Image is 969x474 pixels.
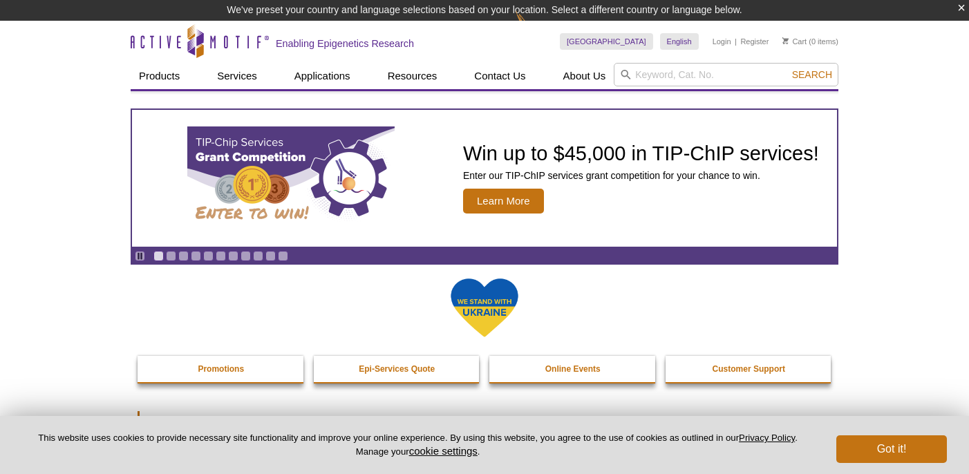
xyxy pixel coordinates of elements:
[792,69,832,80] span: Search
[516,10,552,43] img: Change Here
[138,411,831,432] h2: Featured Products
[314,356,481,382] a: Epi-Services Quote
[203,251,214,261] a: Go to slide 5
[379,63,446,89] a: Resources
[278,251,288,261] a: Go to slide 11
[209,63,265,89] a: Services
[253,251,263,261] a: Go to slide 9
[198,364,244,374] strong: Promotions
[463,143,819,164] h2: Win up to $45,000 in TIP-ChIP services!
[713,364,785,374] strong: Customer Support
[228,251,238,261] a: Go to slide 7
[660,33,699,50] a: English
[286,63,359,89] a: Applications
[450,277,519,339] img: We Stand With Ukraine
[166,251,176,261] a: Go to slide 2
[132,110,837,247] article: TIP-ChIP Services Grant Competition
[836,435,947,463] button: Got it!
[409,445,478,457] button: cookie settings
[735,33,737,50] li: |
[138,356,305,382] a: Promotions
[782,33,838,50] li: (0 items)
[265,251,276,261] a: Go to slide 10
[555,63,614,89] a: About Us
[191,251,201,261] a: Go to slide 4
[359,364,435,374] strong: Epi-Services Quote
[739,433,795,443] a: Privacy Policy
[713,37,731,46] a: Login
[463,189,544,214] span: Learn More
[135,251,145,261] a: Toggle autoplay
[489,356,657,382] a: Online Events
[178,251,189,261] a: Go to slide 3
[216,251,226,261] a: Go to slide 6
[782,37,807,46] a: Cart
[131,63,188,89] a: Products
[241,251,251,261] a: Go to slide 8
[560,33,653,50] a: [GEOGRAPHIC_DATA]
[614,63,838,86] input: Keyword, Cat. No.
[666,356,833,382] a: Customer Support
[545,364,601,374] strong: Online Events
[740,37,769,46] a: Register
[463,169,819,182] p: Enter our TIP-ChIP services grant competition for your chance to win.
[153,251,164,261] a: Go to slide 1
[466,63,534,89] a: Contact Us
[132,110,837,247] a: TIP-ChIP Services Grant Competition Win up to $45,000 in TIP-ChIP services! Enter our TIP-ChIP se...
[187,126,395,230] img: TIP-ChIP Services Grant Competition
[782,37,789,44] img: Your Cart
[22,432,813,458] p: This website uses cookies to provide necessary site functionality and improve your online experie...
[276,37,414,50] h2: Enabling Epigenetics Research
[788,68,836,81] button: Search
